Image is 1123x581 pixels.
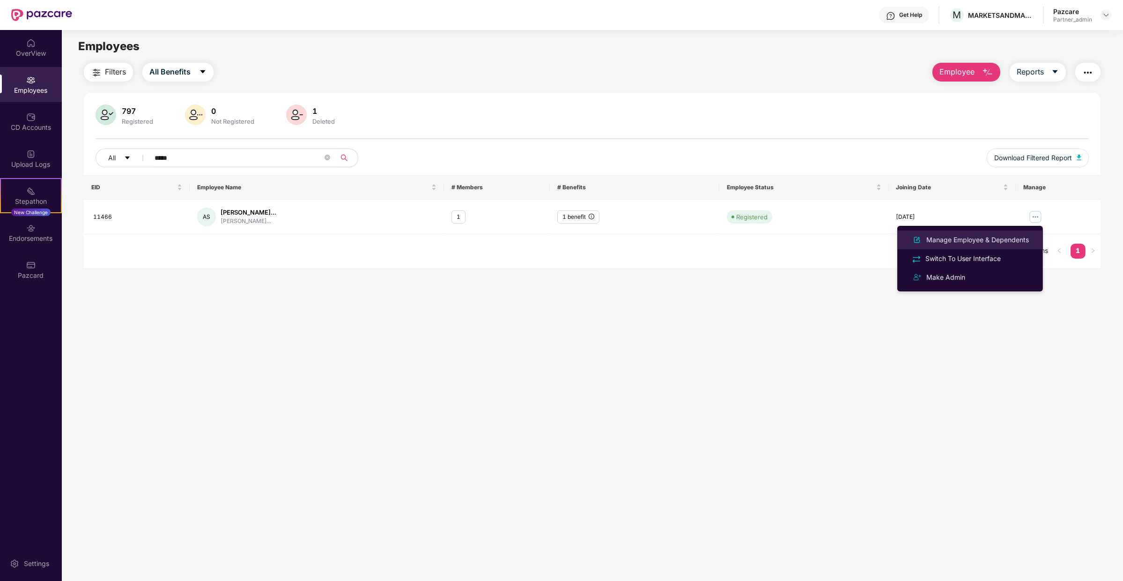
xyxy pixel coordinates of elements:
[896,213,1008,222] div: [DATE]
[286,104,307,125] img: svg+xml;base64,PHN2ZyB4bWxucz0iaHR0cDovL3d3dy53My5vcmcvMjAwMC9zdmciIHhtbG5zOnhsaW5rPSJodHRwOi8vd3...
[91,184,175,191] span: EID
[11,9,72,21] img: New Pazcare Logo
[11,209,51,216] div: New Challenge
[197,184,429,191] span: Employee Name
[451,210,465,224] div: 1
[93,213,182,222] div: 11466
[1052,244,1067,259] button: left
[91,67,102,78] img: svg+xml;base64,PHN2ZyB4bWxucz0iaHR0cDovL3d3dy53My5vcmcvMjAwMC9zdmciIHdpZHRoPSIyNCIgaGVpZ2h0PSIyNC...
[932,63,1000,82] button: Employee
[1051,68,1059,76] span: caret-down
[26,186,36,196] img: svg+xml;base64,PHN2ZyB4bWxucz0iaHR0cDovL3d3dy53My5vcmcvMjAwMC9zdmciIHdpZHRoPSIyMSIgaGVpZ2h0PSIyMC...
[190,175,444,200] th: Employee Name
[719,175,889,200] th: Employee Status
[325,155,330,160] span: close-circle
[310,106,337,116] div: 1
[953,9,961,21] span: M
[221,217,276,226] div: [PERSON_NAME]...
[124,155,131,162] span: caret-down
[1077,155,1081,160] img: svg+xml;base64,PHN2ZyB4bWxucz0iaHR0cDovL3d3dy53My5vcmcvMjAwMC9zdmciIHhtbG5zOnhsaW5rPSJodHRwOi8vd3...
[1053,7,1092,16] div: Pazcare
[911,272,923,283] img: svg+xml;base64,PHN2ZyB4bWxucz0iaHR0cDovL3d3dy53My5vcmcvMjAwMC9zdmciIHdpZHRoPSIyNCIgaGVpZ2h0PSIyNC...
[26,38,36,48] img: svg+xml;base64,PHN2ZyBpZD0iSG9tZSIgeG1sbnM9Imh0dHA6Ly93d3cudzMub3JnLzIwMDAvc3ZnIiB3aWR0aD0iMjAiIG...
[1086,244,1101,259] button: right
[78,39,140,53] span: Employees
[924,272,967,283] div: Make Admin
[896,184,1001,191] span: Joining Date
[149,66,191,78] span: All Benefits
[444,175,550,200] th: # Members
[26,149,36,159] img: svg+xml;base64,PHN2ZyBpZD0iVXBsb2FkX0xvZ3MiIGRhdGEtbmFtZT0iVXBsb2FkIExvZ3MiIHhtbG5zPSJodHRwOi8vd3...
[26,261,36,270] img: svg+xml;base64,PHN2ZyBpZD0iUGF6Y2FyZCIgeG1sbnM9Imh0dHA6Ly93d3cudzMub3JnLzIwMDAvc3ZnIiB3aWR0aD0iMj...
[924,235,1031,245] div: Manage Employee & Dependents
[736,212,768,222] div: Registered
[1082,67,1093,78] img: svg+xml;base64,PHN2ZyB4bWxucz0iaHR0cDovL3d3dy53My5vcmcvMjAwMC9zdmciIHdpZHRoPSIyNCIgaGVpZ2h0PSIyNC...
[108,153,116,163] span: All
[335,149,358,167] button: search
[120,106,155,116] div: 797
[105,66,126,78] span: Filters
[1,197,61,206] div: Stepathon
[1028,209,1043,224] img: manageButton
[1010,63,1066,82] button: Reportscaret-down
[26,223,36,233] img: svg+xml;base64,PHN2ZyBpZD0iRW5kb3JzZW1lbnRzIiB4bWxucz0iaHR0cDovL3d3dy53My5vcmcvMjAwMC9zdmciIHdpZH...
[987,149,1089,167] button: Download Filtered Report
[982,67,993,78] img: svg+xml;base64,PHN2ZyB4bWxucz0iaHR0cDovL3d3dy53My5vcmcvMjAwMC9zdmciIHhtbG5zOnhsaW5rPSJodHRwOi8vd3...
[96,149,153,167] button: Allcaret-down
[1102,11,1110,19] img: svg+xml;base64,PHN2ZyBpZD0iRHJvcGRvd24tMzJ4MzIiIHhtbG5zPSJodHRwOi8vd3d3LnczLm9yZy8yMDAwL3N2ZyIgd2...
[968,11,1034,20] div: MARKETSANDMARKETS
[589,214,594,219] span: info-circle
[96,104,116,125] img: svg+xml;base64,PHN2ZyB4bWxucz0iaHR0cDovL3d3dy53My5vcmcvMjAwMC9zdmciIHhtbG5zOnhsaW5rPSJodHRwOi8vd3...
[185,104,206,125] img: svg+xml;base64,PHN2ZyB4bWxucz0iaHR0cDovL3d3dy53My5vcmcvMjAwMC9zdmciIHhtbG5zOnhsaW5rPSJodHRwOi8vd3...
[1090,248,1096,253] span: right
[325,154,330,163] span: close-circle
[1086,244,1101,259] li: Next Page
[26,112,36,122] img: svg+xml;base64,PHN2ZyBpZD0iQ0RfQWNjb3VudHMiIGRhdGEtbmFtZT0iQ0QgQWNjb3VudHMiIHhtbG5zPSJodHRwOi8vd3...
[557,210,599,224] div: 1 benefit
[939,66,975,78] span: Employee
[886,11,895,21] img: svg+xml;base64,PHN2ZyBpZD0iSGVscC0zMngzMiIgeG1sbnM9Imh0dHA6Ly93d3cudzMub3JnLzIwMDAvc3ZnIiB3aWR0aD...
[142,63,214,82] button: All Benefitscaret-down
[221,208,276,217] div: [PERSON_NAME]...
[209,106,256,116] div: 0
[727,184,874,191] span: Employee Status
[335,154,353,162] span: search
[911,254,922,264] img: svg+xml;base64,PHN2ZyB4bWxucz0iaHR0cDovL3d3dy53My5vcmcvMjAwMC9zdmciIHdpZHRoPSIyNCIgaGVpZ2h0PSIyNC...
[899,11,922,19] div: Get Help
[120,118,155,125] div: Registered
[26,75,36,85] img: svg+xml;base64,PHN2ZyBpZD0iRW1wbG95ZWVzIiB4bWxucz0iaHR0cDovL3d3dy53My5vcmcvMjAwMC9zdmciIHdpZHRoPS...
[911,234,923,246] img: svg+xml;base64,PHN2ZyB4bWxucz0iaHR0cDovL3d3dy53My5vcmcvMjAwMC9zdmciIHhtbG5zOnhsaW5rPSJodHRwOi8vd3...
[84,63,133,82] button: Filters
[994,153,1072,163] span: Download Filtered Report
[21,559,52,568] div: Settings
[1071,244,1086,259] li: 1
[10,559,19,568] img: svg+xml;base64,PHN2ZyBpZD0iU2V0dGluZy0yMHgyMCIgeG1sbnM9Imh0dHA6Ly93d3cudzMub3JnLzIwMDAvc3ZnIiB3aW...
[310,118,337,125] div: Deleted
[197,208,216,226] div: AS
[889,175,1016,200] th: Joining Date
[924,253,1003,264] div: Switch To User Interface
[1053,16,1092,23] div: Partner_admin
[1016,175,1101,200] th: Manage
[199,68,207,76] span: caret-down
[550,175,719,200] th: # Benefits
[1071,244,1086,258] a: 1
[84,175,190,200] th: EID
[1057,248,1062,253] span: left
[1017,66,1044,78] span: Reports
[1052,244,1067,259] li: Previous Page
[209,118,256,125] div: Not Registered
